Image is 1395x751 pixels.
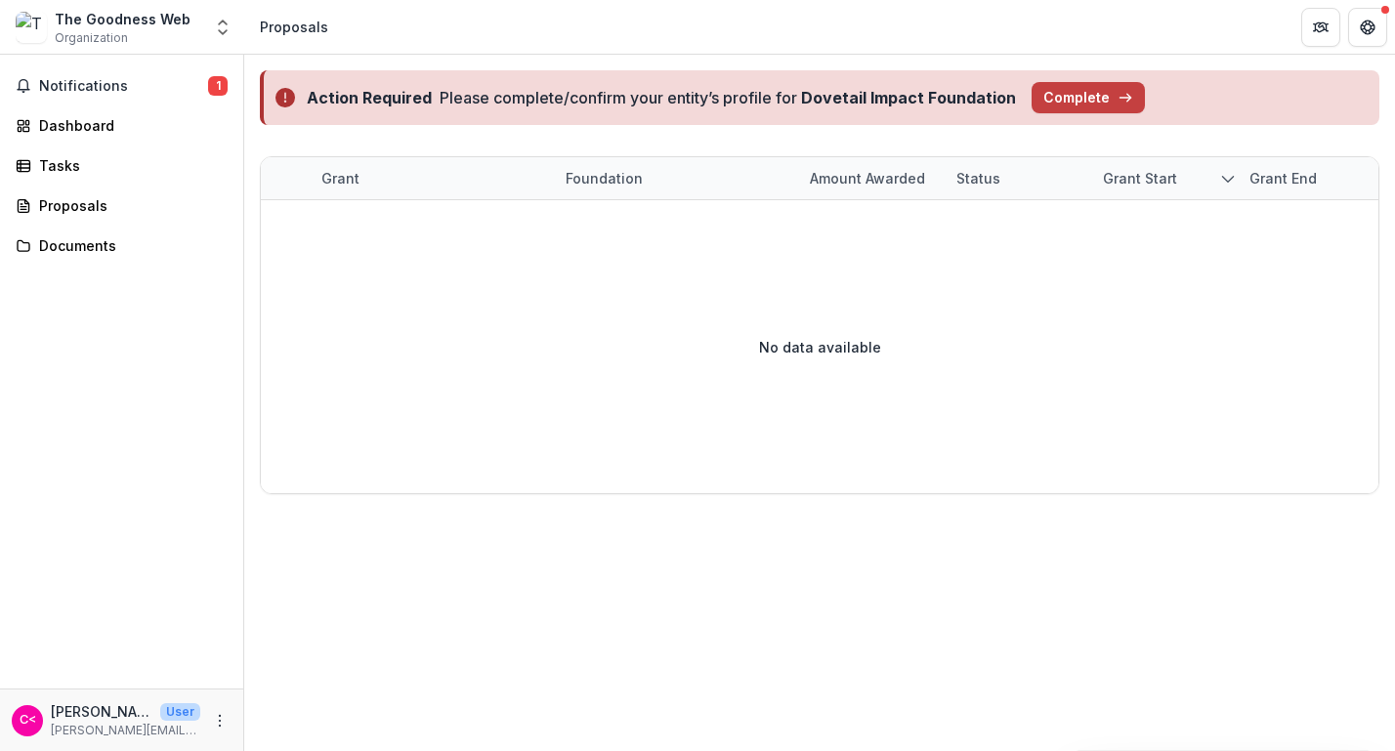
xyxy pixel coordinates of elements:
button: Get Help [1348,8,1387,47]
svg: sorted descending [1220,171,1236,187]
div: Foundation [554,157,798,199]
span: Organization [55,29,128,47]
p: [PERSON_NAME][EMAIL_ADDRESS][DOMAIN_NAME] [51,722,200,739]
a: Proposals [8,189,235,222]
a: Dashboard [8,109,235,142]
div: Grant start [1091,157,1238,199]
img: The Goodness Web [16,12,47,43]
div: Celine Coggins <celine.coggins@thegoodnessweb.org> [20,714,36,727]
div: Proposals [260,17,328,37]
span: 1 [208,76,228,96]
nav: breadcrumb [252,13,336,41]
div: The Goodness Web [55,9,190,29]
button: Partners [1301,8,1340,47]
div: Please complete/confirm your entity’s profile for [440,86,1016,109]
div: Status [945,157,1091,199]
div: Grant end [1238,168,1329,188]
div: Amount awarded [798,157,945,199]
div: Grant end [1238,157,1384,199]
p: User [160,703,200,721]
p: [PERSON_NAME] <[PERSON_NAME][EMAIL_ADDRESS][DOMAIN_NAME]> [51,701,152,722]
div: Documents [39,235,220,256]
button: More [208,709,232,732]
div: Tasks [39,155,220,176]
span: Notifications [39,78,208,95]
div: Amount awarded [798,168,937,188]
button: Notifications1 [8,70,235,102]
a: Documents [8,229,235,262]
div: Status [945,168,1012,188]
div: Grant [310,157,554,199]
strong: Dovetail Impact Foundation [801,88,1016,107]
button: Complete [1032,82,1145,113]
div: Grant start [1091,168,1189,188]
div: Action Required [307,86,432,109]
button: Open entity switcher [209,8,236,47]
div: Grant [310,168,371,188]
div: Foundation [554,168,655,188]
p: No data available [759,337,881,357]
div: Proposals [39,195,220,216]
a: Tasks [8,149,235,182]
div: Dashboard [39,115,220,136]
